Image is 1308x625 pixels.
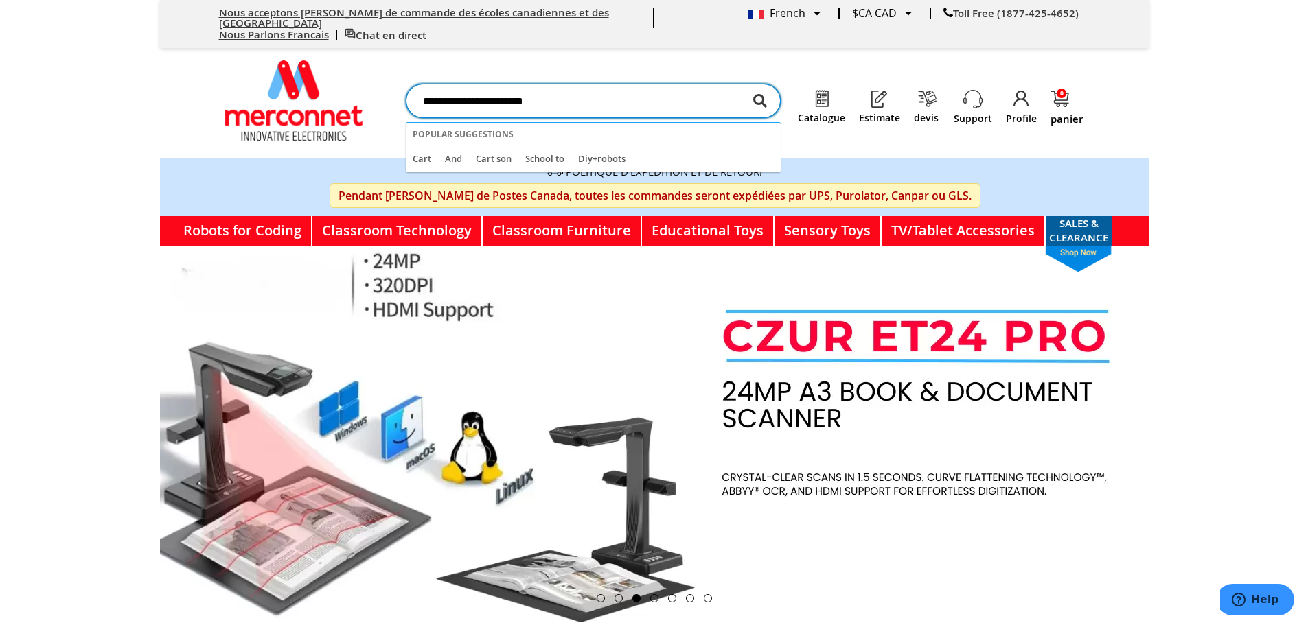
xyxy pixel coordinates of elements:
a: Educational Toys [642,216,775,246]
a: Diy+robots [578,152,626,165]
div: French [748,8,821,19]
iframe: Opens a widget where you can chat to one of our agents [1220,584,1294,618]
img: Profile.png [1012,89,1031,108]
img: Estimate [870,89,889,108]
a: Profile [1006,112,1037,126]
a: Toll Free (1877-425-4652) [943,6,1079,21]
a: And [445,152,462,165]
a: Cart [413,152,431,165]
a: Nous acceptons [PERSON_NAME] de commande des écoles canadiennes et des [GEOGRAPHIC_DATA] [219,5,609,30]
a: Estimate [859,113,900,123]
span: Pendant [PERSON_NAME] de Postes Canada, toutes les commandes seront expédiées par UPS, Purolator,... [330,183,980,208]
img: French.png [748,10,764,19]
a: Chat en direct [345,28,426,43]
span: CAD [875,5,897,21]
span: $CA [852,5,872,21]
a: Classroom Technology [312,216,483,246]
a: panier [1051,91,1083,124]
a: store logo [225,60,363,141]
a: POLITIQUE D’EXPEDITION ET DE RETOUR! [566,165,762,178]
a: Catalogue [798,113,845,123]
span: panier [1051,114,1083,124]
a: Robots for Coding [174,216,312,246]
a: Support [954,112,992,126]
a: Classroom Furniture [483,216,642,246]
button: Search [753,84,767,118]
span: Popular Suggestions [413,128,514,140]
img: sku_2857_for_merconnet.png [160,246,1149,623]
a: Cart son [476,152,512,165]
a: Sensory Toys [775,216,882,246]
div: $CA CAD [852,8,912,19]
span: shop now [1039,246,1118,272]
a: SALES & CLEARANCEshop now [1046,216,1112,246]
a: Nous Parlons Francais [219,27,329,42]
img: live chat [345,28,356,39]
a: School to [525,152,564,165]
img: Catalogue [812,89,831,108]
span: French [748,5,805,21]
a: TV/Tablet Accessories [882,216,1046,246]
